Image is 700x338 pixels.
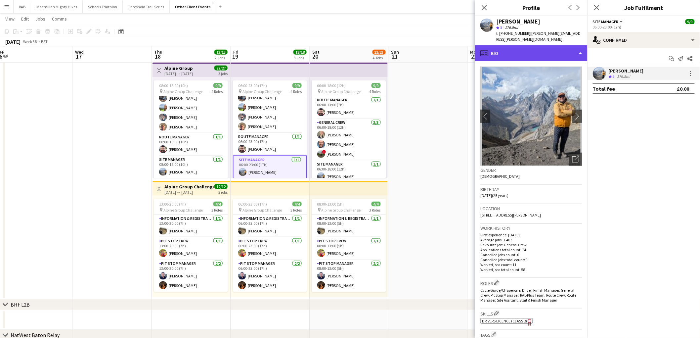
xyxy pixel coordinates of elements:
span: Wed [75,49,84,55]
div: £0.00 [677,85,689,92]
span: Alpine Group Challenge [163,208,203,213]
span: Fri [233,49,239,55]
span: 5 [613,74,615,79]
span: [DATE] (25 years) [480,193,508,198]
a: Edit [19,15,31,23]
span: 21 [390,53,399,60]
span: 08:00-18:00 (10h) [159,83,188,88]
span: Mon [470,49,479,55]
div: [DATE] → [DATE] [164,190,214,195]
span: Sat [312,49,320,55]
span: 3 Roles [211,208,223,213]
span: 18/18 [293,50,307,55]
span: 06:00-23:00 (17h) [238,83,267,88]
app-job-card: 06:00-18:00 (12h)9/9 Alpine Group Challenge4 RolesRoute Manager1/106:00-13:00 (7h)[PERSON_NAME]Ge... [312,80,386,178]
div: [DATE] [5,38,21,45]
div: 4 Jobs [373,55,385,60]
span: Alpine Group Challenge [163,89,203,94]
span: 9/9 [213,83,223,88]
p: Applications total count: 74 [480,247,582,252]
div: 06:00-23:00 (17h)9/9 Alpine Group Challenge4 RolesRoute Crew4/406:00-23:00 (17h)[PERSON_NAME][PER... [233,80,307,178]
span: Sun [391,49,399,55]
div: 08:00-18:00 (10h)9/9 Alpine Group Challenge4 RolesRoute Crew4/408:00-18:00 (10h)[PERSON_NAME][PER... [154,80,228,178]
h3: Roles [480,279,582,286]
span: 13/13 [214,50,228,55]
app-card-role: Pit Stop Manager2/208:00-13:00 (5h)[PERSON_NAME][PERSON_NAME] [312,260,386,292]
span: t. [PHONE_NUMBER] [496,31,531,36]
img: Crew avatar or photo [480,67,582,166]
span: 4/4 [372,202,381,207]
span: 4 Roles [211,89,223,94]
span: Edit [21,16,29,22]
span: Comms [52,16,67,22]
div: BST [41,39,48,44]
div: Confirmed [588,32,700,48]
app-card-role: Pit Stop Manager2/213:00-20:00 (7h)[PERSON_NAME][PERSON_NAME] [154,260,228,292]
div: BHF L2B [11,302,30,308]
span: 22 [469,53,479,60]
h3: Alpine Group [164,65,193,71]
span: Alpine Group Challenge [322,208,361,213]
app-card-role: Pit Stop Crew1/106:00-23:00 (17h)[PERSON_NAME] [233,237,307,260]
button: Schools Triathlon [83,0,123,13]
h3: Location [480,206,582,212]
a: Comms [49,15,69,23]
span: 22/23 [372,50,386,55]
span: Alpine Group Challenge [242,89,282,94]
span: Drivers Licence (Class B) [482,318,527,323]
app-job-card: 08:00-13:00 (5h)4/4 Alpine Group Challenge3 RolesInformation & registration crew1/108:00-13:00 (5... [312,199,386,292]
span: 5 [500,25,502,30]
app-card-role: General Crew3/306:00-18:00 (12h)[PERSON_NAME][PERSON_NAME]![PERSON_NAME] [312,119,386,161]
app-card-role: Route Manager1/106:00-13:00 (7h)[PERSON_NAME] [312,96,386,119]
span: 20 [311,53,320,60]
span: View [5,16,15,22]
span: 3 Roles [370,208,381,213]
span: 9/9 [292,83,302,88]
button: Macmillan Mighty Hikes [31,0,83,13]
div: 06:00-23:00 (17h)4/4 Alpine Group Challenge3 RolesInformation & registration crew1/106:00-23:00 (... [233,199,307,292]
h3: Alpine Group Challenge [164,184,214,190]
div: [PERSON_NAME] [609,68,644,74]
span: 27/27 [214,66,228,71]
div: [PERSON_NAME] [496,19,541,24]
app-card-role: Route Manager1/106:00-23:00 (17h)[PERSON_NAME] [233,133,307,156]
span: Thu [154,49,162,55]
div: Total fee [593,85,615,92]
span: Alpine Group Challenge [242,208,282,213]
span: 3 Roles [290,208,302,213]
span: [STREET_ADDRESS][PERSON_NAME] [480,213,541,217]
span: 17 [74,53,84,60]
h3: Profile [475,3,588,12]
span: 06:00-23:00 (17h) [238,202,267,207]
div: 3 jobs [218,71,228,76]
h3: Gender [480,167,582,173]
span: 08:00-13:00 (5h) [317,202,344,207]
span: Alpine Group Challenge [322,89,361,94]
app-card-role: Information & registration crew1/113:00-20:00 (7h)[PERSON_NAME] [154,215,228,237]
button: RAB [14,0,31,13]
span: 4 Roles [290,89,302,94]
span: 13:00-20:00 (7h) [159,202,186,207]
app-card-role: Route Crew4/408:00-18:00 (10h)[PERSON_NAME][PERSON_NAME][PERSON_NAME][PERSON_NAME] [154,82,228,133]
app-card-role: Site Manager1/106:00-18:00 (12h)[PERSON_NAME] [312,161,386,183]
span: Week 38 [22,39,38,44]
p: Favourite job: General Crew [480,242,582,247]
span: Site Manager [593,19,619,24]
div: 176.5mi [616,74,632,79]
span: 4/4 [213,202,223,207]
span: 9/9 [685,19,695,24]
h3: Skills [480,310,582,317]
app-card-role: Site Manager1/108:00-18:00 (10h)[PERSON_NAME] [154,156,228,178]
p: Worked jobs total count: 58 [480,267,582,272]
p: Worked jobs count: 11 [480,262,582,267]
div: Bio [475,45,588,61]
p: Cancelled jobs total count: 9 [480,257,582,262]
span: 176.5mi [503,25,519,30]
span: 12/12 [214,184,228,189]
span: ! [322,150,326,154]
h3: Work history [480,225,582,231]
div: 3 jobs [218,189,228,195]
div: [DATE] → [DATE] [164,71,193,76]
